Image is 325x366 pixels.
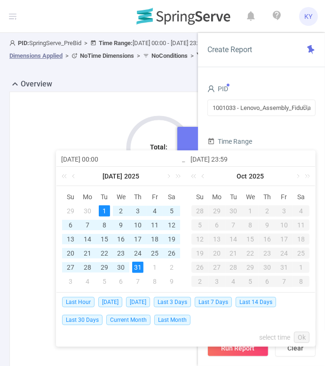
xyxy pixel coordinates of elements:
[96,232,113,246] td: July 15, 2025
[293,193,309,201] span: Sa
[242,260,259,274] td: October 29, 2025
[207,340,269,357] button: Run Report
[106,315,151,325] span: Current Month
[149,234,160,245] div: 18
[248,167,265,186] a: 2025
[96,274,113,288] td: August 5, 2025
[225,218,242,232] td: October 7, 2025
[276,274,293,288] td: November 7, 2025
[146,232,163,246] td: July 18, 2025
[259,190,276,204] th: Thu
[70,167,79,186] a: Previous month (PageUp)
[242,205,259,217] div: 1
[276,218,293,232] td: October 10, 2025
[166,234,177,245] div: 19
[163,218,180,232] td: July 12, 2025
[242,190,259,204] th: Wed
[129,193,146,201] span: Th
[82,262,93,273] div: 28
[146,246,163,260] td: July 25, 2025
[79,274,96,288] td: August 4, 2025
[102,167,124,186] a: [DATE]
[129,246,146,260] td: July 24, 2025
[242,193,259,201] span: We
[276,234,293,245] div: 17
[113,232,130,246] td: July 16, 2025
[190,154,310,165] input: End date
[132,234,143,245] div: 17
[242,246,259,260] td: October 22, 2025
[115,205,127,217] div: 2
[62,260,79,274] td: July 27, 2025
[208,234,225,245] div: 13
[195,297,232,307] span: Last 7 Days
[276,219,293,231] div: 10
[191,232,208,246] td: October 12, 2025
[80,52,134,59] b: No Time Dimensions
[166,262,177,273] div: 2
[79,260,96,274] td: July 28, 2025
[79,246,96,260] td: July 21, 2025
[99,205,110,217] div: 1
[293,167,301,186] a: Next month (PageDown)
[9,40,18,46] i: icon: user
[154,297,191,307] span: Last 3 Days
[163,193,180,201] span: Sa
[207,85,228,93] span: PID
[208,274,225,288] td: November 3, 2025
[242,232,259,246] td: October 15, 2025
[79,190,96,204] th: Mon
[259,248,276,259] div: 23
[98,297,122,307] span: [DATE]
[151,143,168,151] tspan: Total:
[225,204,242,218] td: September 30, 2025
[259,232,276,246] td: October 16, 2025
[146,190,163,204] th: Fri
[225,262,242,273] div: 28
[60,167,72,186] a: Last year (Control + left)
[113,246,130,260] td: July 23, 2025
[164,167,172,186] a: Next month (PageDown)
[191,205,208,217] div: 28
[61,154,181,165] input: Start date
[225,274,242,288] td: November 4, 2025
[208,262,225,273] div: 27
[276,276,293,287] div: 7
[163,190,180,204] th: Sat
[276,232,293,246] td: October 17, 2025
[208,276,225,287] div: 3
[242,219,259,231] div: 8
[82,234,93,245] div: 14
[146,204,163,218] td: July 4, 2025
[188,52,197,59] span: >
[115,248,127,259] div: 23
[149,248,160,259] div: 25
[146,218,163,232] td: July 11, 2025
[259,328,290,346] a: select time
[149,219,160,231] div: 11
[96,218,113,232] td: July 8, 2025
[132,262,143,273] div: 31
[236,167,248,186] a: Oct
[115,219,127,231] div: 9
[242,234,259,245] div: 15
[276,193,293,201] span: Fr
[65,262,76,273] div: 27
[259,204,276,218] td: October 2, 2025
[149,205,160,217] div: 4
[132,248,143,259] div: 24
[276,246,293,260] td: October 24, 2025
[293,246,309,260] td: October 25, 2025
[149,276,160,287] div: 8
[276,205,293,217] div: 3
[276,260,293,274] td: October 31, 2025
[259,262,276,273] div: 30
[113,190,130,204] th: Wed
[63,52,71,59] span: >
[154,315,190,325] span: Last Month
[259,246,276,260] td: October 23, 2025
[225,205,242,217] div: 30
[208,219,225,231] div: 6
[65,248,76,259] div: 20
[225,276,242,287] div: 4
